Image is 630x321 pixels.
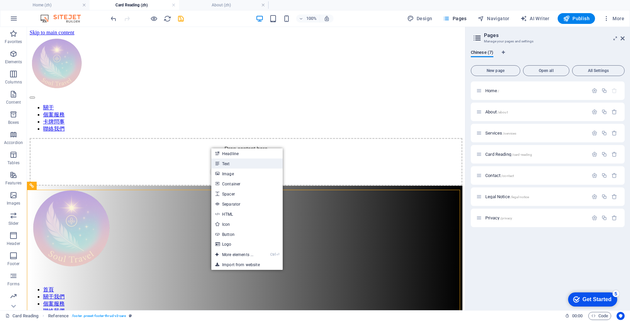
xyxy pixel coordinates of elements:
[611,130,617,136] div: Remove
[484,38,611,44] h3: Manage your pages and settings
[485,152,532,157] span: Card Reading
[601,88,607,94] div: Duplicate
[603,15,624,22] span: More
[163,14,171,23] button: reload
[296,14,320,23] button: 100%
[6,100,21,105] p: Content
[219,140,256,150] span: Paste clipboard
[407,15,432,22] span: Design
[3,111,435,159] div: Drop content here
[179,1,269,9] h4: About (zh)
[211,169,283,179] a: Image
[211,239,283,249] a: Logo
[270,252,276,257] i: Ctrl
[5,59,22,65] p: Elements
[497,110,508,114] span: /about
[588,312,611,320] button: Code
[611,88,617,94] div: The startpage cannot be deleted
[471,48,493,58] span: Chinese (7)
[405,13,435,24] div: Design (Ctrl+Alt+Y)
[211,179,283,189] a: Container
[211,260,283,270] a: Import from website
[177,14,185,23] button: save
[600,13,627,24] button: More
[48,312,69,320] span: Click to select. Double-click to edit
[211,209,283,219] a: HTML
[471,65,520,76] button: New page
[211,219,283,229] a: Icon
[575,69,622,73] span: All Settings
[471,50,625,63] div: Language Tabs
[110,15,117,23] i: Undo: Paste (Ctrl+Z)
[518,13,552,24] button: AI Writer
[498,89,499,93] span: /
[484,32,625,38] h2: Pages
[617,312,625,320] button: Usercentrics
[520,15,550,22] span: AI Writer
[485,173,514,178] span: Click to open page
[511,195,529,199] span: /legal-notice
[512,153,532,156] span: /card-reading
[601,109,607,115] div: Duplicate
[211,148,283,158] a: Headline
[591,312,608,320] span: Code
[129,314,132,318] i: This element is a customizable preset
[611,173,617,178] div: Remove
[577,313,578,318] span: :
[443,15,466,22] span: Pages
[500,216,512,220] span: /privacy
[440,13,469,24] button: Pages
[405,13,435,24] button: Design
[183,140,216,150] span: Add elements
[483,216,588,220] div: Privacy/privacy
[5,39,22,44] p: Favorites
[483,194,588,199] div: Legal Notice/legal-notice
[483,173,588,178] div: Contact/contact
[601,130,607,136] div: Duplicate
[601,151,607,157] div: Duplicate
[611,151,617,157] div: Remove
[558,13,595,24] button: Publish
[211,229,283,239] a: Button
[177,15,185,23] i: Save (Ctrl+S)
[611,215,617,221] div: Remove
[324,15,330,22] i: On resize automatically adjust zoom level to fit chosen device.
[485,131,516,136] span: Services
[592,173,597,178] div: Settings
[601,194,607,200] div: Duplicate
[526,69,566,73] span: Open all
[474,69,517,73] span: New page
[5,79,22,85] p: Columns
[211,189,283,199] a: Spacer
[485,109,508,114] span: Click to open page
[485,215,512,220] span: Click to open page
[50,1,57,8] div: 5
[483,88,588,93] div: Home/
[572,65,625,76] button: All Settings
[601,173,607,178] div: Duplicate
[276,252,279,257] i: ⏎
[109,14,117,23] button: undo
[565,312,583,320] h6: Session time
[3,3,47,8] a: Skip to main content
[475,13,512,24] button: Navigator
[611,194,617,200] div: Remove
[592,151,597,157] div: Settings
[592,130,597,136] div: Settings
[90,1,179,9] h4: Card Reading (zh)
[211,199,283,209] a: Separator
[483,131,588,135] div: Services/services
[4,140,23,145] p: Accordion
[211,250,257,260] a: Ctrl⏎More elements ...
[211,158,283,169] a: Text
[483,110,588,114] div: About/about
[4,301,23,307] p: Marketing
[5,180,22,186] p: Features
[483,152,588,156] div: Card Reading/card-reading
[8,221,19,226] p: Slider
[563,15,590,22] span: Publish
[5,3,55,17] div: Get Started 5 items remaining, 0% complete
[611,109,617,115] div: Remove
[7,201,21,206] p: Images
[7,160,20,166] p: Tables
